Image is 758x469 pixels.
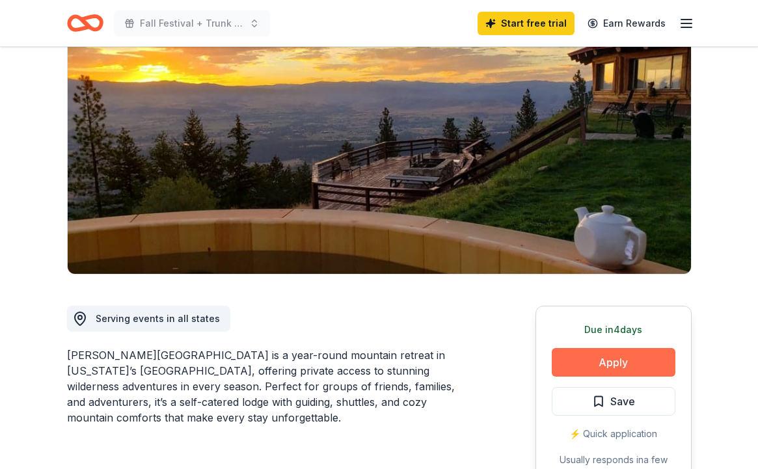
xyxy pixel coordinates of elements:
[67,347,473,425] div: [PERSON_NAME][GEOGRAPHIC_DATA] is a year-round mountain retreat in [US_STATE]’s [GEOGRAPHIC_DATA]...
[610,393,635,410] span: Save
[552,387,675,416] button: Save
[114,10,270,36] button: Fall Festival + Trunk or Treat
[140,16,244,31] span: Fall Festival + Trunk or Treat
[552,348,675,377] button: Apply
[478,12,575,35] a: Start free trial
[580,12,673,35] a: Earn Rewards
[96,313,220,324] span: Serving events in all states
[552,426,675,442] div: ⚡️ Quick application
[552,322,675,338] div: Due in 4 days
[68,25,691,274] img: Image for Downing Mountain Lodge and Retreat
[67,8,103,38] a: Home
